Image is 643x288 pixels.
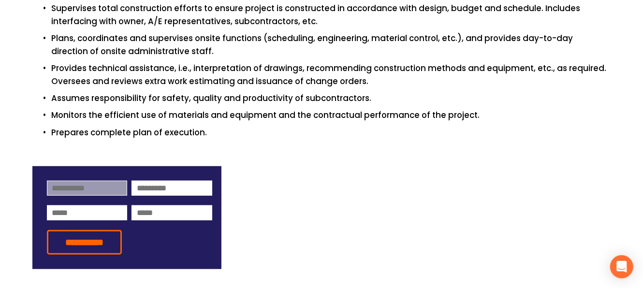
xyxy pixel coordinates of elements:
p: Supervises total construction efforts to ensure project is constructed in accordance with design,... [52,2,611,28]
p: Monitors the efficient use of materials and equipment and the contractual performance of the proj... [52,109,611,122]
div: Open Intercom Messenger [610,255,633,278]
p: Provides technical assistance, i.e., interpretation of drawings, recommending construction method... [52,62,611,88]
p: Prepares complete plan of execution. [52,126,611,139]
p: Assumes responsibility for safety, quality and productivity of subcontractors. [52,92,611,105]
p: Plans, coordinates and supervises onsite functions (scheduling, engineering, material control, et... [52,32,611,58]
